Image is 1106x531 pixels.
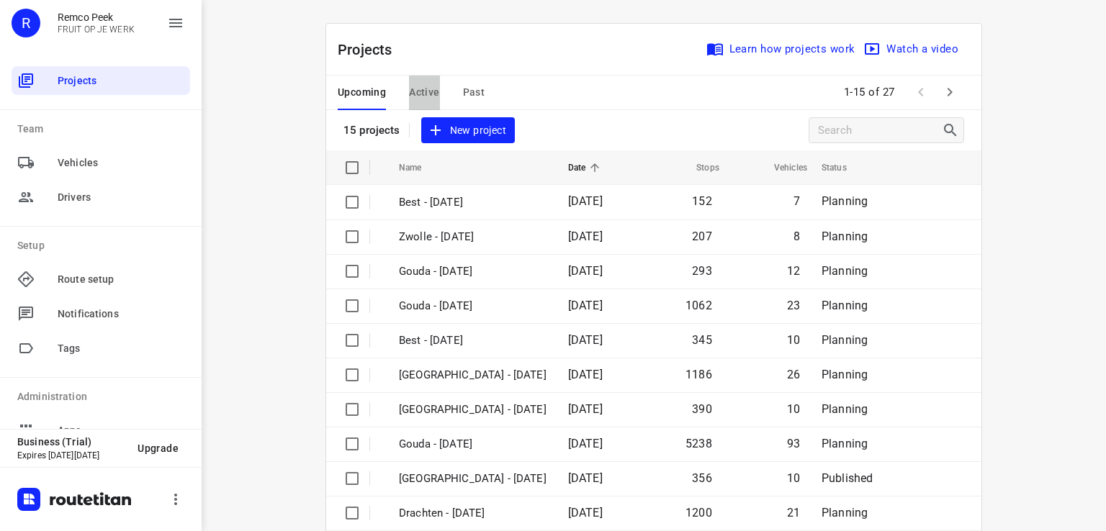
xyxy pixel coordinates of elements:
span: Upgrade [138,442,179,454]
span: Planning [822,368,868,381]
p: Team [17,122,190,137]
span: Planning [822,299,868,312]
span: Projects [58,73,184,88]
span: 23 [787,299,800,312]
p: Gouda - Thursday [399,298,547,314]
div: Apps [12,416,190,445]
span: 26 [787,368,800,381]
span: [DATE] [568,506,603,519]
span: Past [463,83,485,101]
span: Route setup [58,272,184,287]
span: [DATE] [568,333,603,347]
span: Name [399,159,441,176]
span: 10 [787,471,800,485]
span: 1200 [685,506,712,519]
span: 207 [692,230,712,243]
p: Antwerpen - Monday [399,471,547,487]
span: Tags [58,341,184,356]
span: Published [822,471,873,485]
p: Expires [DATE][DATE] [17,450,126,460]
span: Planning [822,437,868,450]
span: [DATE] [568,299,603,312]
span: [DATE] [568,402,603,416]
p: Projects [338,39,404,60]
span: Status [822,159,866,176]
span: [DATE] [568,194,603,208]
span: Vehicles [58,155,184,171]
span: [DATE] [568,368,603,381]
p: Setup [17,238,190,253]
p: Drachten - Monday [399,505,547,522]
span: [DATE] [568,230,603,243]
p: Business (Trial) [17,436,126,448]
span: Planning [822,230,868,243]
div: Route setup [12,265,190,294]
span: Planning [822,194,868,208]
p: Zwolle - Tuesday [399,401,547,418]
button: New project [421,117,515,144]
p: 15 projects [343,124,400,137]
span: Planning [822,402,868,416]
span: Planning [822,333,868,347]
span: 10 [787,333,800,347]
span: 356 [692,471,712,485]
span: [DATE] [568,471,603,485]
span: [DATE] [568,264,603,278]
div: Tags [12,334,190,363]
span: Apps [58,423,184,438]
span: 293 [692,264,712,278]
span: [DATE] [568,437,603,450]
p: Zwolle - [DATE] [399,229,547,245]
span: New project [430,122,506,140]
span: 1186 [685,368,712,381]
p: Gouda - [DATE] [399,263,547,280]
span: Drivers [58,190,184,205]
span: 1-15 of 27 [838,77,901,108]
button: Upgrade [126,435,190,461]
p: Gouda - Monday [399,436,547,453]
p: Zwolle - Wednesday [399,367,547,383]
span: Stops [678,159,719,176]
p: FRUIT OP JE WERK [58,24,135,35]
div: Notifications [12,299,190,328]
span: 5238 [685,437,712,450]
span: 93 [787,437,800,450]
span: 12 [787,264,800,278]
span: Vehicles [755,159,807,176]
span: 1062 [685,299,712,312]
div: Projects [12,66,190,95]
input: Search projects [818,119,942,142]
span: 21 [787,506,800,519]
div: Search [942,122,963,139]
span: Next Page [935,78,964,106]
span: 7 [793,194,800,208]
span: Active [409,83,439,101]
p: Administration [17,389,190,404]
div: Vehicles [12,148,190,177]
div: R [12,9,40,37]
span: Planning [822,506,868,519]
span: 390 [692,402,712,416]
span: 345 [692,333,712,347]
span: Previous Page [907,78,935,106]
span: Upcoming [338,83,386,101]
p: Best - Thursday [399,332,547,349]
div: Drivers [12,183,190,212]
span: 10 [787,402,800,416]
p: Remco Peek [58,12,135,23]
span: 8 [793,230,800,243]
span: Notifications [58,307,184,322]
span: 152 [692,194,712,208]
p: Best - Friday [399,194,547,211]
span: Planning [822,264,868,278]
span: Date [568,159,605,176]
